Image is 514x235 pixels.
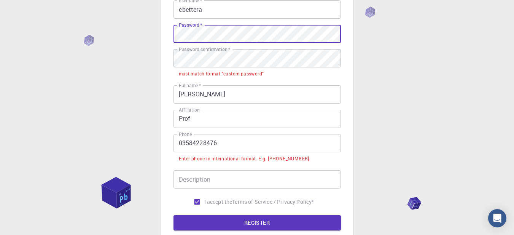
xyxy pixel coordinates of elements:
[179,70,264,78] div: must match format "custom-password"
[179,82,201,89] label: Fullname
[232,198,314,206] p: Terms of Service / Privacy Policy *
[179,107,199,113] label: Affiliation
[232,198,314,206] a: Terms of Service / Privacy Policy*
[204,198,232,206] span: I accept the
[173,215,341,230] button: REGISTER
[179,155,309,163] div: Enter phone in international format. E.g. [PHONE_NUMBER]
[488,209,506,227] div: Open Intercom Messenger
[179,46,230,53] label: Password confirmation
[179,131,192,137] label: Phone
[179,22,202,28] label: Password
